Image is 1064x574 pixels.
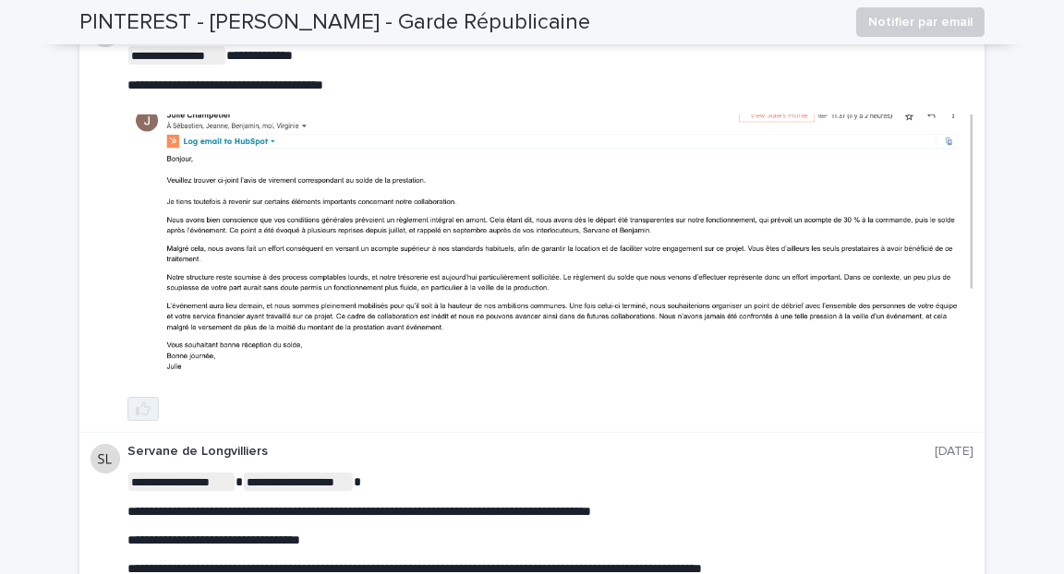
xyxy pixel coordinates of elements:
span: Notifier par email [868,13,973,31]
p: Servane de Longvilliers [127,444,935,460]
button: Notifier par email [856,7,985,37]
h2: PINTEREST - [PERSON_NAME] - Garde Républicaine [79,9,590,36]
p: [DATE] [935,444,973,460]
button: like this post [127,397,159,421]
